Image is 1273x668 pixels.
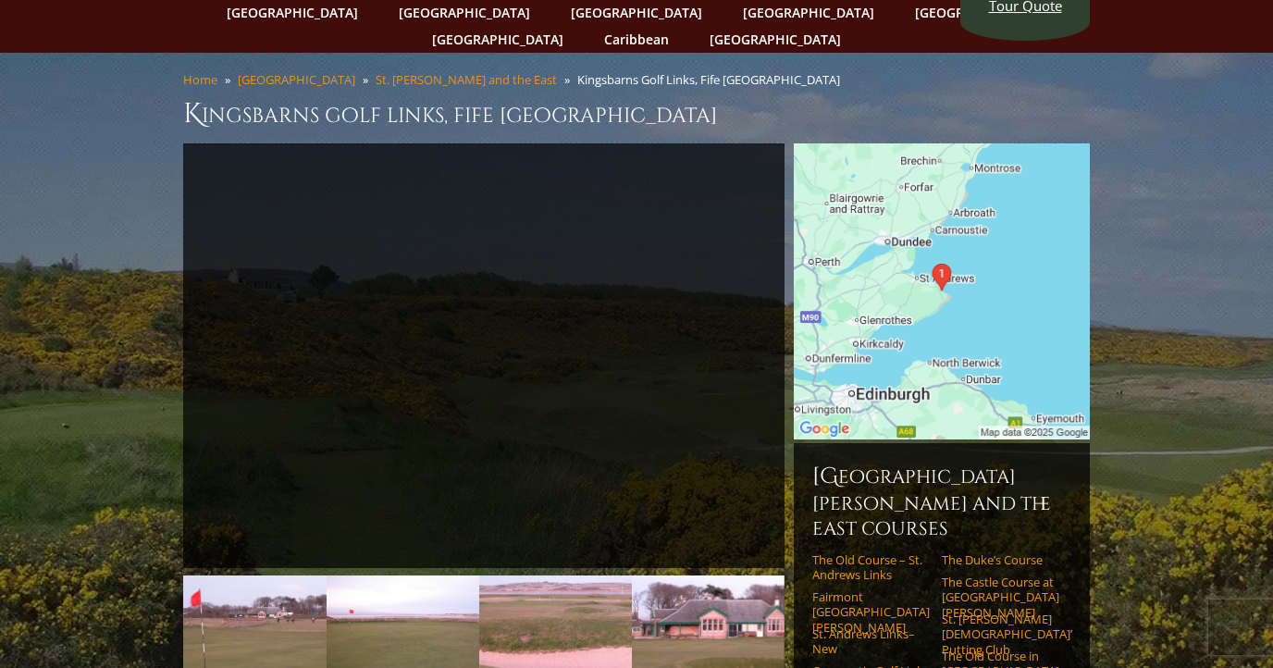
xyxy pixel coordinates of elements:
[812,462,1071,541] h6: [GEOGRAPHIC_DATA][PERSON_NAME] and the East Courses
[794,143,1090,439] img: Google Map of Kingsbarns Golf Links, Fife, Scotland, United Kingdom
[812,589,930,635] a: Fairmont [GEOGRAPHIC_DATA][PERSON_NAME]
[238,71,355,88] a: [GEOGRAPHIC_DATA]
[942,552,1059,567] a: The Duke’s Course
[577,71,847,88] li: Kingsbarns Golf Links, Fife [GEOGRAPHIC_DATA]
[183,95,1090,132] h1: Kingsbarns Golf Links, Fife [GEOGRAPHIC_DATA]
[700,26,850,53] a: [GEOGRAPHIC_DATA]
[942,612,1059,657] a: St. [PERSON_NAME] [DEMOGRAPHIC_DATA]’ Putting Club
[423,26,573,53] a: [GEOGRAPHIC_DATA]
[942,575,1059,620] a: The Castle Course at [GEOGRAPHIC_DATA][PERSON_NAME]
[812,552,930,583] a: The Old Course – St. Andrews Links
[183,71,217,88] a: Home
[812,626,930,657] a: St. Andrews Links–New
[376,71,557,88] a: St. [PERSON_NAME] and the East
[595,26,678,53] a: Caribbean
